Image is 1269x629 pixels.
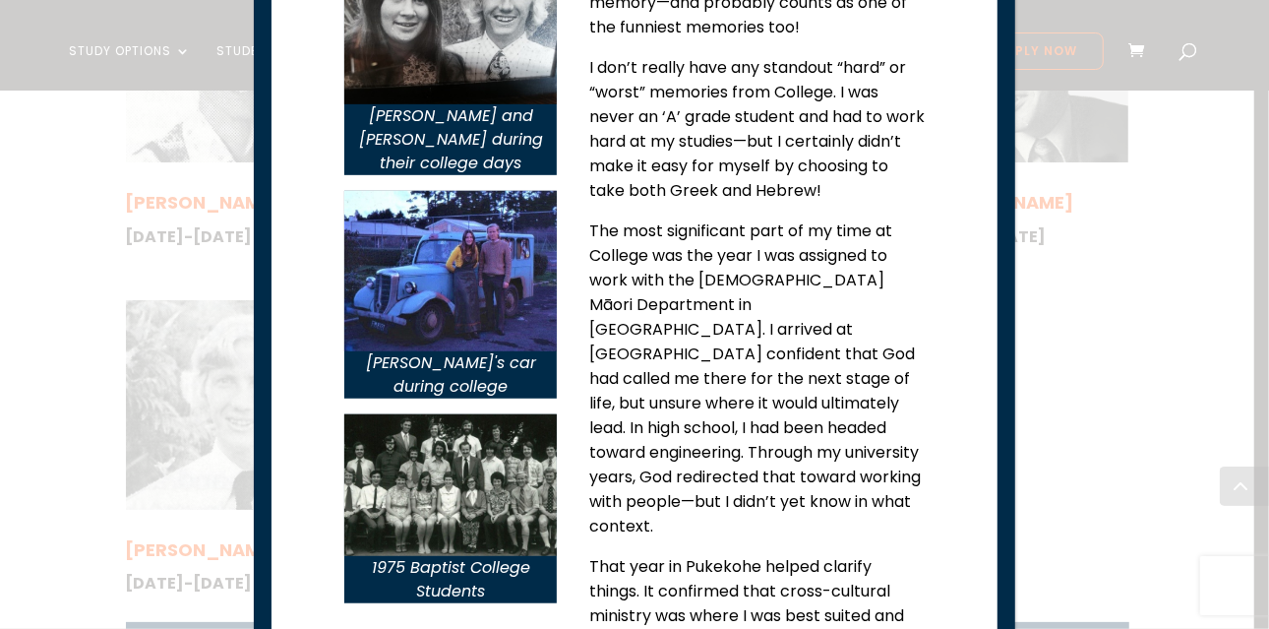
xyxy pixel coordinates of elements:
[589,55,925,219] p: I don’t really have any standout “hard” or “worst” memories from College. I was never an ‘A’ grad...
[344,556,558,603] p: 1975 Baptist College Students
[344,191,558,351] img: Paul's car during college
[589,219,925,554] p: The most significant part of my time at College was the year I was assigned to work with the [DEM...
[344,351,558,399] p: [PERSON_NAME]'s car during college
[344,414,558,556] img: 1975 Baptist College Students
[344,104,558,175] p: [PERSON_NAME] and [PERSON_NAME] during their college days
